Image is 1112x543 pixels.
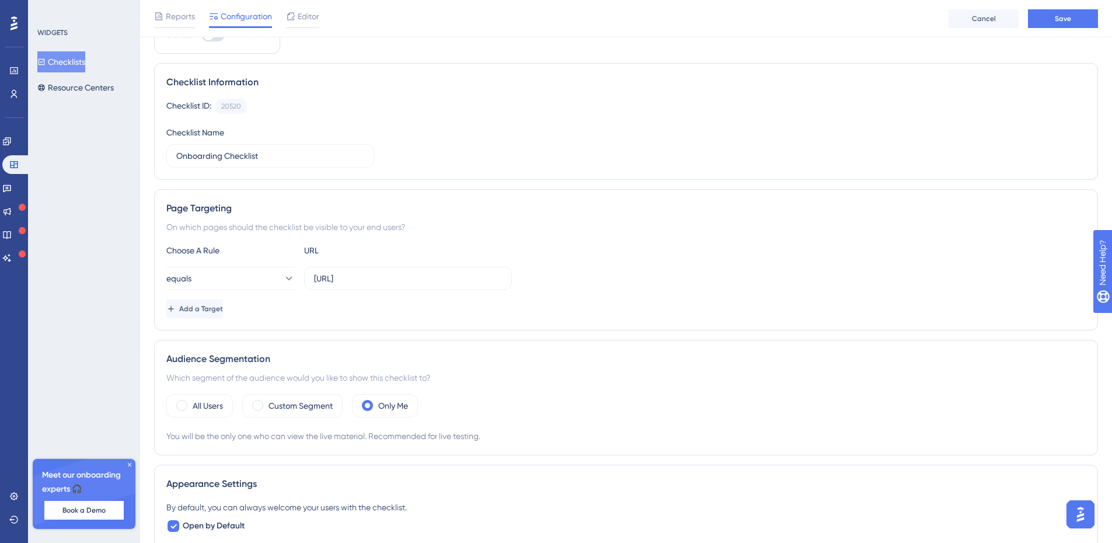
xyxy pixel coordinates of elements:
label: Custom Segment [269,399,333,413]
span: Book a Demo [62,506,106,515]
button: Add a Target [166,300,223,318]
span: Editor [298,9,319,23]
div: Choose A Rule [166,243,295,257]
span: Open by Default [183,519,245,533]
input: Type your Checklist name [176,149,364,162]
div: Checklist Name [166,126,224,140]
div: Audience Segmentation [166,352,1086,366]
span: equals [166,271,191,286]
button: Resource Centers [37,77,114,98]
span: Need Help? [27,3,73,17]
span: Meet our onboarding experts 🎧 [42,468,126,496]
span: Save [1055,14,1071,23]
div: Appearance Settings [166,477,1086,491]
div: Checklist Information [166,75,1086,89]
div: On which pages should the checklist be visible to your end users? [166,220,1086,234]
label: Only Me [378,399,408,413]
iframe: UserGuiding AI Assistant Launcher [1063,497,1098,532]
button: Book a Demo [44,501,124,520]
div: 20520 [221,102,241,111]
button: Checklists [37,51,85,72]
span: Add a Target [179,304,223,314]
div: URL [304,243,433,257]
div: Page Targeting [166,201,1086,215]
span: Reports [166,9,195,23]
span: Configuration [221,9,272,23]
input: yourwebsite.com/path [314,272,502,285]
button: equals [166,267,295,290]
div: By default, you can always welcome your users with the checklist. [166,500,1086,514]
div: Checklist ID: [166,99,211,114]
button: Cancel [949,9,1019,28]
div: You will be the only one who can view the live material. Recommended for live testing. [166,429,1086,443]
div: Which segment of the audience would you like to show this checklist to? [166,371,1086,385]
span: Cancel [972,14,996,23]
button: Save [1028,9,1098,28]
div: WIDGETS [37,28,68,37]
label: All Users [193,399,223,413]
